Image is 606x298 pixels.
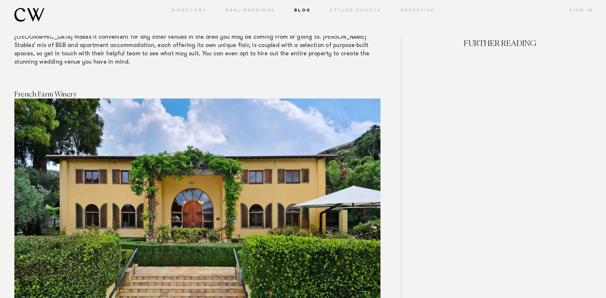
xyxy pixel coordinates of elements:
[409,38,592,72] h4: FURTHER READING
[14,17,380,67] p: [PERSON_NAME] Stables provides unique luxury accommodation, especially suited to those who want t...
[285,8,320,14] a: Blog
[320,8,391,14] a: Styled Shoots
[391,8,444,14] a: Advertise
[560,8,593,14] a: Sign In
[14,91,380,98] h4: French Farm Winery
[162,8,216,14] a: Directory
[216,8,285,14] a: Real Weddings
[14,8,44,22] img: monogram.svg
